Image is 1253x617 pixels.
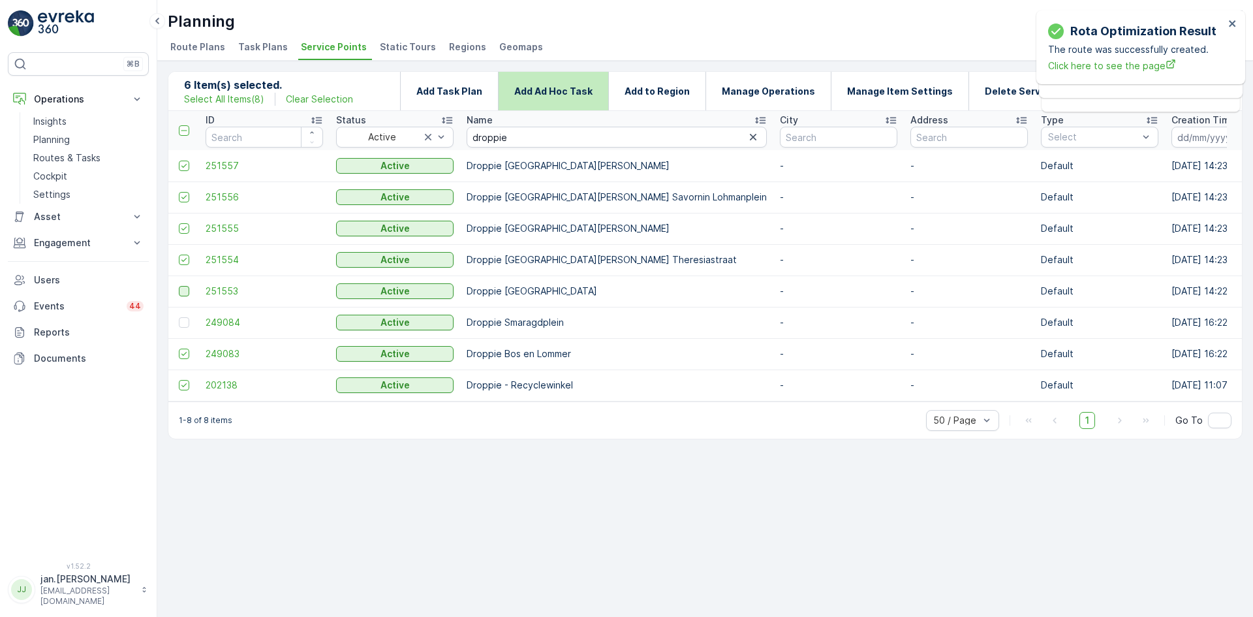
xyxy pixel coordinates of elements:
[206,253,323,266] a: 251554
[380,40,436,54] span: Static Tours
[467,347,767,360] p: Droppie Bos en Lommer
[467,253,767,266] p: Droppie [GEOGRAPHIC_DATA][PERSON_NAME] Theresiastraat
[467,379,767,392] p: Droppie - Recyclewinkel
[1041,253,1158,266] p: Default
[8,10,34,37] img: logo
[910,379,1028,392] p: -
[1041,347,1158,360] p: Default
[33,188,70,201] p: Settings
[33,170,67,183] p: Cockpit
[206,114,215,127] p: ID
[206,316,323,329] span: 249084
[1041,316,1158,329] p: Default
[11,579,32,600] div: JJ
[33,115,67,128] p: Insights
[985,85,1088,98] p: Delete Service Points
[8,86,149,112] button: Operations
[179,161,189,171] div: Toggle Row Selected
[206,222,323,235] a: 251555
[336,114,366,127] p: Status
[179,192,189,202] div: Toggle Row Selected
[34,300,119,313] p: Events
[179,380,189,390] div: Toggle Row Selected
[34,274,144,287] p: Users
[179,349,189,359] div: Toggle Row Selected
[780,347,897,360] p: -
[449,40,486,54] span: Regions
[910,114,948,127] p: Address
[28,112,149,131] a: Insights
[1079,412,1095,429] span: 1
[780,222,897,235] p: -
[168,11,235,32] p: Planning
[1041,114,1064,127] p: Type
[184,77,353,93] p: 6 Item(s) selected.
[1048,59,1224,72] span: Click here to see the page
[8,267,149,293] a: Users
[910,316,1028,329] p: -
[336,158,454,174] button: Active
[910,347,1028,360] p: -
[8,319,149,345] a: Reports
[40,573,134,586] p: jan.[PERSON_NAME]
[179,255,189,265] div: Toggle Row Selected
[722,85,815,98] p: Manage Operations
[1041,222,1158,235] p: Default
[1048,43,1224,56] p: The route was successfully created.
[780,127,897,148] input: Search
[206,379,323,392] a: 202138
[780,316,897,329] p: -
[8,293,149,319] a: Events44
[28,131,149,149] a: Planning
[206,285,323,298] span: 251553
[40,586,134,607] p: [EMAIL_ADDRESS][DOMAIN_NAME]
[184,93,264,106] p: Select All Items ( 8 )
[910,222,1028,235] p: -
[780,285,897,298] p: -
[910,285,1028,298] p: -
[206,347,323,360] a: 249083
[780,191,897,204] p: -
[1171,114,1236,127] p: Creation Time
[1041,379,1158,392] p: Default
[467,127,767,148] input: Search
[780,114,798,127] p: City
[33,133,70,146] p: Planning
[780,159,897,172] p: -
[467,285,767,298] p: Droppie [GEOGRAPHIC_DATA]
[206,127,323,148] input: Search
[127,59,140,69] p: ⌘B
[238,40,288,54] span: Task Plans
[336,283,454,299] button: Active
[380,159,410,172] p: Active
[336,377,454,393] button: Active
[780,253,897,266] p: -
[34,352,144,365] p: Documents
[380,253,410,266] p: Active
[336,189,454,205] button: Active
[179,223,189,234] div: Toggle Row Selected
[286,93,353,106] p: Clear Selection
[8,562,149,570] span: v 1.52.2
[179,286,189,296] div: Toggle Row Selected
[1048,131,1138,144] p: Select
[336,346,454,362] button: Active
[179,415,232,426] p: 1-8 of 8 items
[34,93,123,106] p: Operations
[467,191,767,204] p: Droppie [GEOGRAPHIC_DATA][PERSON_NAME] Savornin Lohmanplein
[8,345,149,372] a: Documents
[380,285,410,298] p: Active
[38,10,94,37] img: logo_light-DOdMpM7g.png
[8,573,149,607] button: JJjan.[PERSON_NAME][EMAIL_ADDRESS][DOMAIN_NAME]
[206,191,323,204] a: 251556
[910,127,1028,148] input: Search
[28,149,149,167] a: Routes & Tasks
[33,151,101,165] p: Routes & Tasks
[380,379,410,392] p: Active
[170,40,225,54] span: Route Plans
[1041,159,1158,172] p: Default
